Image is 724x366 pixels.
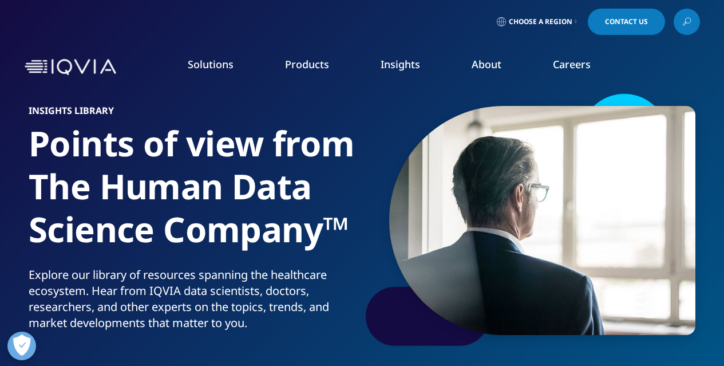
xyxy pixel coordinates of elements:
a: Insights [381,57,420,71]
span: Contact Us [605,18,648,25]
span: Choose a Region [509,17,572,26]
a: Careers [553,57,591,71]
h1: Points of view from The Human Data Science Company™ [29,122,358,267]
img: gettyimages-994519422-900px.jpg [389,106,695,335]
a: About [472,57,501,71]
nav: Primary [121,40,700,94]
a: Contact Us [588,9,665,35]
a: Solutions [188,57,234,71]
a: Products [285,57,329,71]
img: IQVIA Healthcare Information Technology and Pharma Clinical Research Company [25,59,116,76]
h6: Insights Library [29,106,358,122]
button: Open Preferences [7,332,36,360]
p: Explore our library of resources spanning the healthcare ecosystem. Hear from IQVIA data scientis... [29,267,358,338]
